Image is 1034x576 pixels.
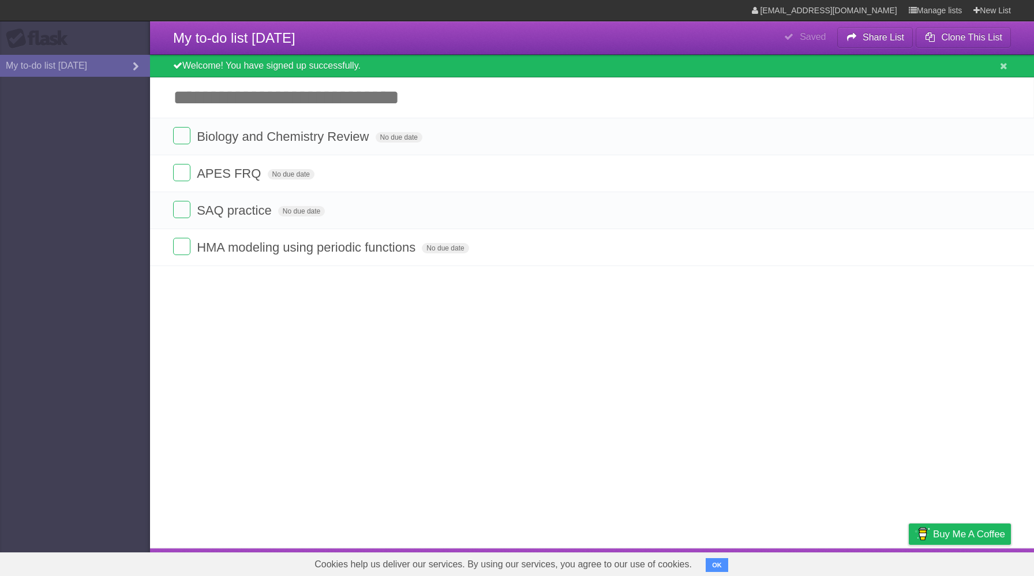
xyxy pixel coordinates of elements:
span: No due date [268,169,314,179]
a: Suggest a feature [938,551,1011,573]
span: APES FRQ [197,166,264,181]
a: Privacy [894,551,924,573]
span: No due date [376,132,422,143]
div: Welcome! You have signed up successfully. [150,55,1034,77]
a: Developers [793,551,840,573]
span: Cookies help us deliver our services. By using our services, you agree to our use of cookies. [303,553,703,576]
span: Buy me a coffee [933,524,1005,544]
a: About [755,551,780,573]
span: My to-do list [DATE] [173,30,295,46]
b: Saved [800,32,826,42]
label: Done [173,201,190,218]
a: Buy me a coffee [909,523,1011,545]
label: Done [173,127,190,144]
span: HMA modeling using periodic functions [197,240,418,255]
span: No due date [278,206,325,216]
button: Clone This List [916,27,1011,48]
div: Flask [6,28,75,49]
span: No due date [422,243,469,253]
button: OK [706,558,728,572]
a: Terms [855,551,880,573]
label: Done [173,238,190,255]
img: Buy me a coffee [915,524,930,544]
span: SAQ practice [197,203,275,218]
label: Done [173,164,190,181]
b: Share List [863,32,904,42]
button: Share List [837,27,913,48]
span: Biology and Chemistry Review [197,129,372,144]
b: Clone This List [941,32,1002,42]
